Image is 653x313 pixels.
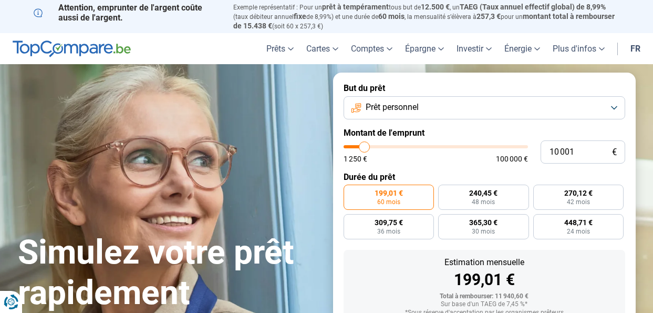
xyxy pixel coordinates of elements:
div: Sur base d'un TAEG de 7,45 %* [352,301,617,308]
div: Total à rembourser: 11 940,60 € [352,293,617,300]
span: Prêt personnel [366,102,419,113]
span: 48 mois [472,199,495,205]
span: 365,30 € [469,219,497,226]
span: TAEG (Taux annuel effectif global) de 8,99% [460,3,606,11]
a: Investir [450,33,498,64]
span: 240,45 € [469,189,497,197]
a: fr [624,33,647,64]
span: 309,75 € [375,219,403,226]
span: 199,01 € [375,189,403,197]
button: Prêt personnel [344,96,625,119]
label: Montant de l'emprunt [344,128,625,138]
div: 199,01 € [352,272,617,288]
span: 270,12 € [564,189,593,197]
span: € [612,148,617,157]
span: fixe [294,12,306,21]
label: Durée du prêt [344,172,625,182]
span: 257,3 € [476,12,501,21]
span: 12.500 € [421,3,450,11]
span: 30 mois [472,228,495,235]
span: 448,71 € [564,219,593,226]
p: Attention, emprunter de l'argent coûte aussi de l'argent. [34,3,221,23]
span: 42 mois [567,199,590,205]
span: 60 mois [377,199,400,205]
span: 60 mois [378,12,405,21]
a: Comptes [345,33,399,64]
div: Estimation mensuelle [352,258,617,267]
a: Plus d'infos [546,33,611,64]
a: Épargne [399,33,450,64]
p: Exemple représentatif : Pour un tous but de , un (taux débiteur annuel de 8,99%) et une durée de ... [233,3,620,31]
span: 36 mois [377,228,400,235]
a: Énergie [498,33,546,64]
span: 100 000 € [496,155,528,163]
a: Prêts [260,33,300,64]
span: 24 mois [567,228,590,235]
span: 1 250 € [344,155,367,163]
a: Cartes [300,33,345,64]
span: montant total à rembourser de 15.438 € [233,12,615,30]
img: TopCompare [13,41,131,57]
label: But du prêt [344,83,625,93]
span: prêt à tempérament [322,3,389,11]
